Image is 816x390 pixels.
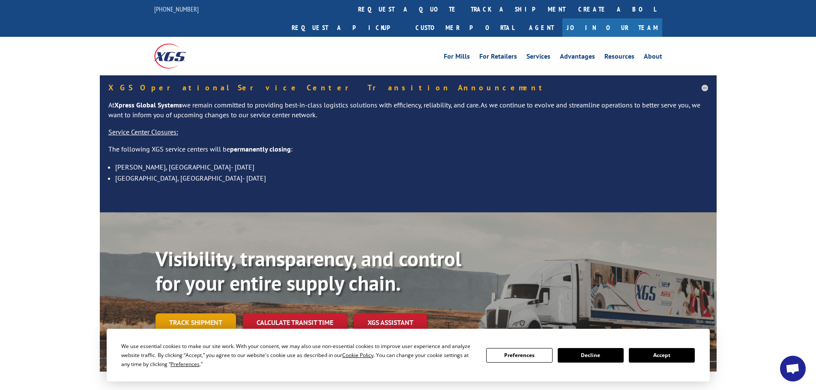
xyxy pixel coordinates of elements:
[558,348,624,363] button: Decline
[170,360,200,368] span: Preferences
[121,342,476,369] div: We use essential cookies to make our site work. With your consent, we may also use non-essential ...
[562,18,662,37] a: Join Our Team
[444,53,470,63] a: For Mills
[409,18,520,37] a: Customer Portal
[479,53,517,63] a: For Retailers
[154,5,199,13] a: [PHONE_NUMBER]
[115,161,708,173] li: [PERSON_NAME], [GEOGRAPHIC_DATA]- [DATE]
[115,173,708,184] li: [GEOGRAPHIC_DATA], [GEOGRAPHIC_DATA]- [DATE]
[155,245,461,297] b: Visibility, transparency, and control for your entire supply chain.
[486,348,552,363] button: Preferences
[230,145,291,153] strong: permanently closing
[644,53,662,63] a: About
[108,100,708,128] p: At we remain committed to providing best-in-class logistics solutions with efficiency, reliabilit...
[526,53,550,63] a: Services
[107,329,710,381] div: Cookie Consent Prompt
[780,356,806,381] a: Open chat
[108,144,708,161] p: The following XGS service centers will be :
[354,313,427,332] a: XGS ASSISTANT
[342,351,374,359] span: Cookie Policy
[114,101,182,109] strong: Xpress Global Systems
[155,313,236,331] a: Track shipment
[285,18,409,37] a: Request a pickup
[629,348,695,363] button: Accept
[520,18,562,37] a: Agent
[560,53,595,63] a: Advantages
[604,53,634,63] a: Resources
[243,313,347,332] a: Calculate transit time
[108,128,178,136] u: Service Center Closures:
[108,84,708,92] h5: XGS Operational Service Center Transition Announcement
